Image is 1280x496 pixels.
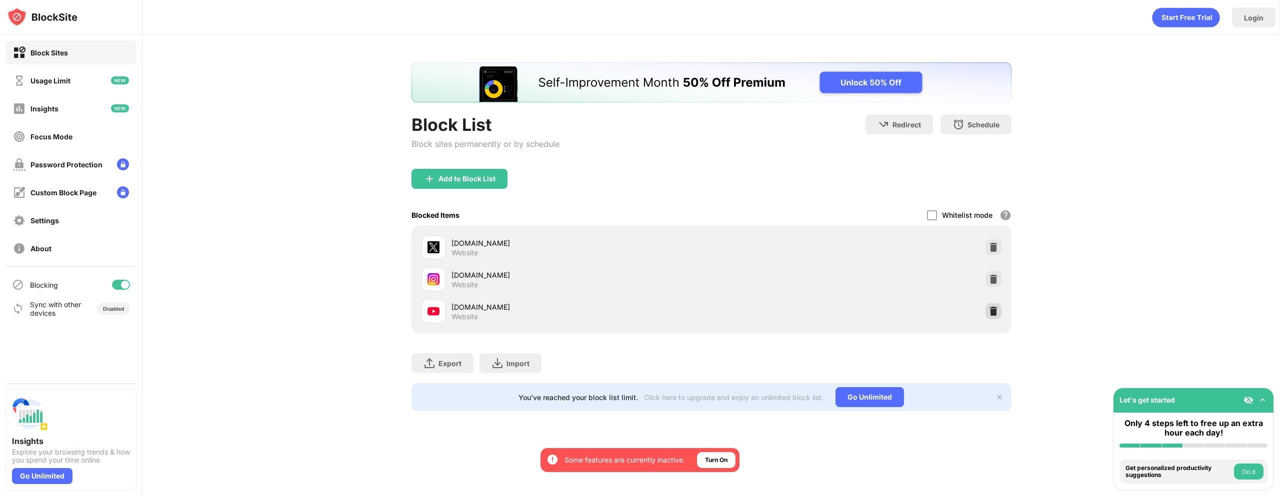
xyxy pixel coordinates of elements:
[942,211,992,219] div: Whitelist mode
[13,74,25,87] img: time-usage-off.svg
[892,120,921,129] div: Redirect
[411,211,459,219] div: Blocked Items
[13,186,25,199] img: customize-block-page-off.svg
[1119,396,1175,404] div: Let's get started
[13,130,25,143] img: focus-off.svg
[30,216,59,225] div: Settings
[518,393,638,402] div: You’ve reached your block list limit.
[438,175,495,183] div: Add to Block List
[1234,464,1263,480] button: Do it
[506,359,529,368] div: Import
[1257,395,1267,405] img: omni-setup-toggle.svg
[30,76,70,85] div: Usage Limit
[427,241,439,253] img: favicons
[30,281,58,289] div: Blocking
[451,302,711,312] div: [DOMAIN_NAME]
[30,104,58,113] div: Insights
[835,387,904,407] div: Go Unlimited
[30,132,72,141] div: Focus Mode
[30,188,96,197] div: Custom Block Page
[967,120,999,129] div: Schedule
[451,270,711,280] div: [DOMAIN_NAME]
[12,396,48,432] img: push-insights.svg
[12,303,24,315] img: sync-icon.svg
[564,455,685,465] div: Some features are currently inactive.
[1125,465,1231,479] div: Get personalized productivity suggestions
[546,454,558,466] img: error-circle-white.svg
[451,238,711,248] div: [DOMAIN_NAME]
[705,455,727,465] div: Turn On
[411,62,1011,102] iframe: Banner
[12,448,130,464] div: Explore your browsing trends & how you spend your time online
[13,158,25,171] img: password-protection-off.svg
[427,305,439,317] img: favicons
[1243,395,1253,405] img: eye-not-visible.svg
[111,104,129,112] img: new-icon.svg
[7,7,77,27] img: logo-blocksite.svg
[117,186,129,198] img: lock-menu.svg
[1119,419,1267,438] div: Only 4 steps left to free up an extra hour each day!
[30,160,102,169] div: Password Protection
[451,280,478,289] div: Website
[411,114,559,135] div: Block List
[451,248,478,257] div: Website
[111,76,129,84] img: new-icon.svg
[438,359,461,368] div: Export
[12,436,130,446] div: Insights
[1244,13,1263,22] div: Login
[13,102,25,115] img: insights-off.svg
[1152,7,1220,27] div: animation
[644,393,823,402] div: Click here to upgrade and enjoy an unlimited block list.
[117,158,129,170] img: lock-menu.svg
[13,242,25,255] img: about-off.svg
[411,139,559,149] div: Block sites permanently or by schedule
[427,273,439,285] img: favicons
[451,312,478,321] div: Website
[12,279,24,291] img: blocking-icon.svg
[30,48,68,57] div: Block Sites
[12,468,72,484] div: Go Unlimited
[30,244,51,253] div: About
[13,46,25,59] img: block-on.svg
[103,306,124,312] div: Disabled
[13,214,25,227] img: settings-off.svg
[30,300,81,317] div: Sync with other devices
[995,393,1003,401] img: x-button.svg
